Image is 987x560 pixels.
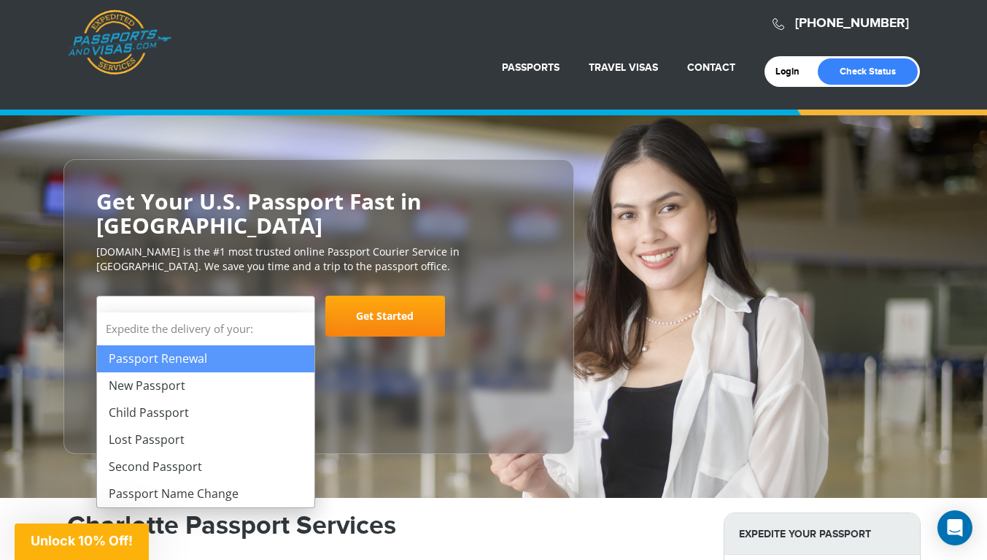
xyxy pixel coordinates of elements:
[31,533,133,548] span: Unlock 10% Off!
[97,399,314,426] li: Child Passport
[775,66,810,77] a: Login
[589,61,658,74] a: Travel Visas
[108,302,300,342] span: Select Your Service
[818,58,918,85] a: Check Status
[97,453,314,480] li: Second Passport
[325,296,445,337] a: Get Started
[97,480,314,507] li: Passport Name Change
[502,61,560,74] a: Passports
[67,513,702,539] h1: Charlotte Passport Services
[68,9,171,75] a: Passports & [DOMAIN_NAME]
[96,344,541,358] span: Starting at $199 + government fees
[97,312,314,507] li: Expedite the delivery of your:
[15,523,149,560] div: Unlock 10% Off!
[97,312,314,345] strong: Expedite the delivery of your:
[724,513,920,555] strong: Expedite Your Passport
[108,309,225,326] span: Select Your Service
[96,296,315,337] span: Select Your Service
[795,15,909,31] a: [PHONE_NUMBER]
[97,372,314,399] li: New Passport
[97,426,314,453] li: Lost Passport
[97,345,314,372] li: Passport Renewal
[96,245,541,274] p: [DOMAIN_NAME] is the #1 most trusted online Passport Courier Service in [GEOGRAPHIC_DATA]. We sav...
[687,61,735,74] a: Contact
[96,189,541,237] h2: Get Your U.S. Passport Fast in [GEOGRAPHIC_DATA]
[937,510,972,545] div: Open Intercom Messenger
